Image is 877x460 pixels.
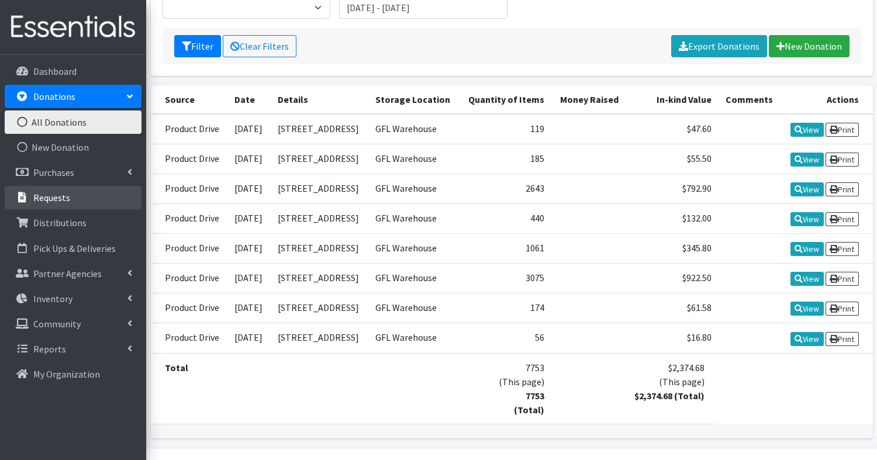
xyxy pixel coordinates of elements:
[826,332,859,346] a: Print
[5,110,141,134] a: All Donations
[5,136,141,159] a: New Donation
[826,123,859,137] a: Print
[33,91,75,102] p: Donations
[790,272,824,286] a: View
[626,144,719,174] td: $55.50
[626,203,719,233] td: $132.00
[368,264,459,293] td: GFL Warehouse
[790,242,824,256] a: View
[151,174,228,203] td: Product Drive
[459,144,551,174] td: 185
[826,153,859,167] a: Print
[826,272,859,286] a: Print
[671,35,767,57] a: Export Donations
[5,8,141,47] img: HumanEssentials
[151,264,228,293] td: Product Drive
[271,234,368,264] td: [STREET_ADDRESS]
[174,35,221,57] button: Filter
[5,312,141,336] a: Community
[5,262,141,285] a: Partner Agencies
[271,85,368,114] th: Details
[5,161,141,184] a: Purchases
[271,293,368,323] td: [STREET_ADDRESS]
[514,390,544,416] strong: 7753 (Total)
[790,153,824,167] a: View
[33,65,77,77] p: Dashboard
[5,287,141,310] a: Inventory
[223,35,296,57] a: Clear Filters
[551,85,626,114] th: Money Raised
[151,114,228,144] td: Product Drive
[459,293,551,323] td: 174
[459,234,551,264] td: 1061
[151,85,228,114] th: Source
[459,174,551,203] td: 2643
[271,174,368,203] td: [STREET_ADDRESS]
[781,85,872,114] th: Actions
[271,144,368,174] td: [STREET_ADDRESS]
[459,353,551,424] td: 7753 (This page)
[151,323,228,353] td: Product Drive
[5,337,141,361] a: Reports
[626,85,719,114] th: In-kind Value
[271,323,368,353] td: [STREET_ADDRESS]
[790,212,824,226] a: View
[368,203,459,233] td: GFL Warehouse
[368,293,459,323] td: GFL Warehouse
[5,60,141,83] a: Dashboard
[626,114,719,144] td: $47.60
[271,264,368,293] td: [STREET_ADDRESS]
[368,323,459,353] td: GFL Warehouse
[227,114,271,144] td: [DATE]
[33,167,74,178] p: Purchases
[165,362,188,373] strong: Total
[227,234,271,264] td: [DATE]
[626,293,719,323] td: $61.58
[271,114,368,144] td: [STREET_ADDRESS]
[5,85,141,108] a: Donations
[790,182,824,196] a: View
[626,323,719,353] td: $16.80
[5,362,141,386] a: My Organization
[626,264,719,293] td: $922.50
[459,85,551,114] th: Quantity of Items
[459,203,551,233] td: 440
[626,234,719,264] td: $345.80
[368,114,459,144] td: GFL Warehouse
[826,242,859,256] a: Print
[227,174,271,203] td: [DATE]
[826,212,859,226] a: Print
[626,353,719,424] td: $2,374.68 (This page)
[227,264,271,293] td: [DATE]
[459,114,551,144] td: 119
[368,85,459,114] th: Storage Location
[33,192,70,203] p: Requests
[826,182,859,196] a: Print
[5,186,141,209] a: Requests
[368,144,459,174] td: GFL Warehouse
[33,318,81,330] p: Community
[151,234,228,264] td: Product Drive
[368,234,459,264] td: GFL Warehouse
[5,237,141,260] a: Pick Ups & Deliveries
[271,203,368,233] td: [STREET_ADDRESS]
[790,123,824,137] a: View
[769,35,850,57] a: New Donation
[33,243,116,254] p: Pick Ups & Deliveries
[719,85,781,114] th: Comments
[826,302,859,316] a: Print
[33,217,87,229] p: Distributions
[459,264,551,293] td: 3075
[368,174,459,203] td: GFL Warehouse
[790,302,824,316] a: View
[227,144,271,174] td: [DATE]
[33,343,66,355] p: Reports
[151,203,228,233] td: Product Drive
[634,390,705,402] strong: $2,374.68 (Total)
[227,323,271,353] td: [DATE]
[227,293,271,323] td: [DATE]
[227,203,271,233] td: [DATE]
[790,332,824,346] a: View
[33,368,100,380] p: My Organization
[626,174,719,203] td: $792.90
